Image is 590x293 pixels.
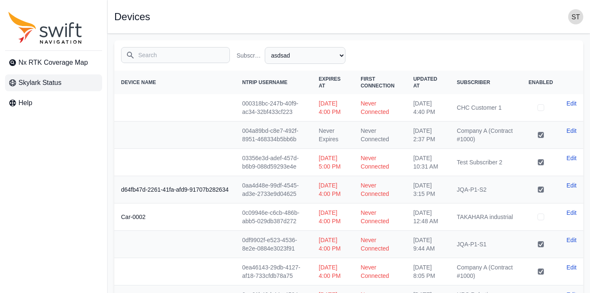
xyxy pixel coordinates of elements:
[406,231,450,258] td: [DATE] 9:44 AM
[566,209,577,217] a: Edit
[18,98,32,108] span: Help
[450,94,522,121] td: CHC Customer 1
[5,74,102,91] a: Skylark Status
[406,94,450,121] td: [DATE] 4:40 PM
[312,258,354,285] td: [DATE] 4:00 PM
[354,258,406,285] td: Never Connected
[450,203,522,231] td: TAKAHARA industrial
[18,58,88,68] span: Nx RTK Coverage Map
[361,76,395,89] span: First Connection
[450,71,522,94] th: Subscriber
[522,71,560,94] th: Enabled
[566,263,577,272] a: Edit
[114,12,150,22] h1: Devices
[566,127,577,135] a: Edit
[406,203,450,231] td: [DATE] 12:48 AM
[450,176,522,203] td: JQA-P1-S2
[235,203,312,231] td: 0c09946e-c6cb-486b-abb5-029db387d272
[114,176,235,203] th: d64fb47d-2261-41fa-afd9-91707b282634
[312,149,354,176] td: [DATE] 5:00 PM
[312,231,354,258] td: [DATE] 4:00 PM
[354,176,406,203] td: Never Connected
[237,51,261,60] label: Subscriber Name
[235,231,312,258] td: 0df9902f-e523-4536-8e2e-0884e3023f91
[265,47,345,64] select: Subscriber
[354,149,406,176] td: Never Connected
[354,121,406,149] td: Never Connected
[413,76,437,89] span: Updated At
[566,236,577,244] a: Edit
[450,231,522,258] td: JQA-P1-S1
[312,203,354,231] td: [DATE] 4:00 PM
[319,76,341,89] span: Expires At
[450,121,522,149] td: Company A (Contract #1000)
[568,9,583,24] img: user photo
[121,47,230,63] input: Search
[312,176,354,203] td: [DATE] 4:00 PM
[450,149,522,176] td: Test Subscriber 2
[235,149,312,176] td: 03356e3d-adef-457d-b6b9-088d59293e4e
[235,258,312,285] td: 0ea46143-29db-4127-af18-733cfdb78a75
[235,71,312,94] th: NTRIP Username
[312,94,354,121] td: [DATE] 4:00 PM
[114,71,235,94] th: Device Name
[235,121,312,149] td: 004a89bd-c8e7-492f-8951-468334b5bb6b
[406,258,450,285] td: [DATE] 8:05 PM
[566,181,577,190] a: Edit
[406,149,450,176] td: [DATE] 10:31 AM
[5,95,102,111] a: Help
[566,99,577,108] a: Edit
[406,176,450,203] td: [DATE] 3:15 PM
[312,121,354,149] td: Never Expires
[450,258,522,285] td: Company A (Contract #1000)
[406,121,450,149] td: [DATE] 2:37 PM
[354,231,406,258] td: Never Connected
[354,94,406,121] td: Never Connected
[5,54,102,71] a: Nx RTK Coverage Map
[18,78,61,88] span: Skylark Status
[235,94,312,121] td: 000318bc-247b-40f9-ac34-32bf433cf223
[235,176,312,203] td: 0aa4d48e-99df-4545-ad3e-2733e9d04625
[114,203,235,231] th: Car-0002
[566,154,577,162] a: Edit
[354,203,406,231] td: Never Connected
